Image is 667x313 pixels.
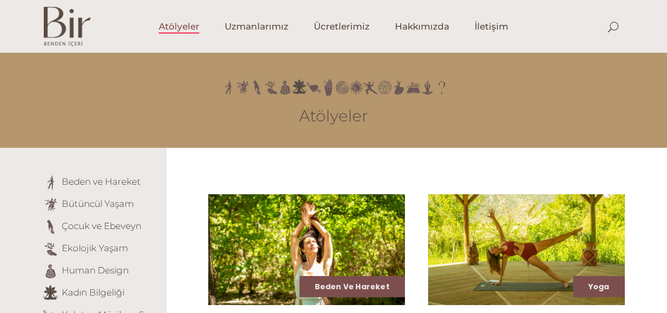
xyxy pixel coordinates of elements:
span: Atölyeler [159,21,199,33]
span: Uzmanlarımız [225,21,288,33]
a: Bütüncül Yaşam [62,198,134,209]
span: İletişim [475,21,508,33]
a: Ekolojik Yaşam [62,243,128,253]
a: Human Design [62,265,129,276]
a: Çocuk ve Ebeveyn [62,221,141,231]
a: Beden ve Hareket [62,176,141,187]
a: Beden ve Hareket [315,281,390,292]
span: Ücretlerimiz [314,21,370,33]
a: Kadın Bilgeliği [62,287,124,298]
a: Yoga [588,281,610,292]
span: Hakkımızda [395,21,449,33]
